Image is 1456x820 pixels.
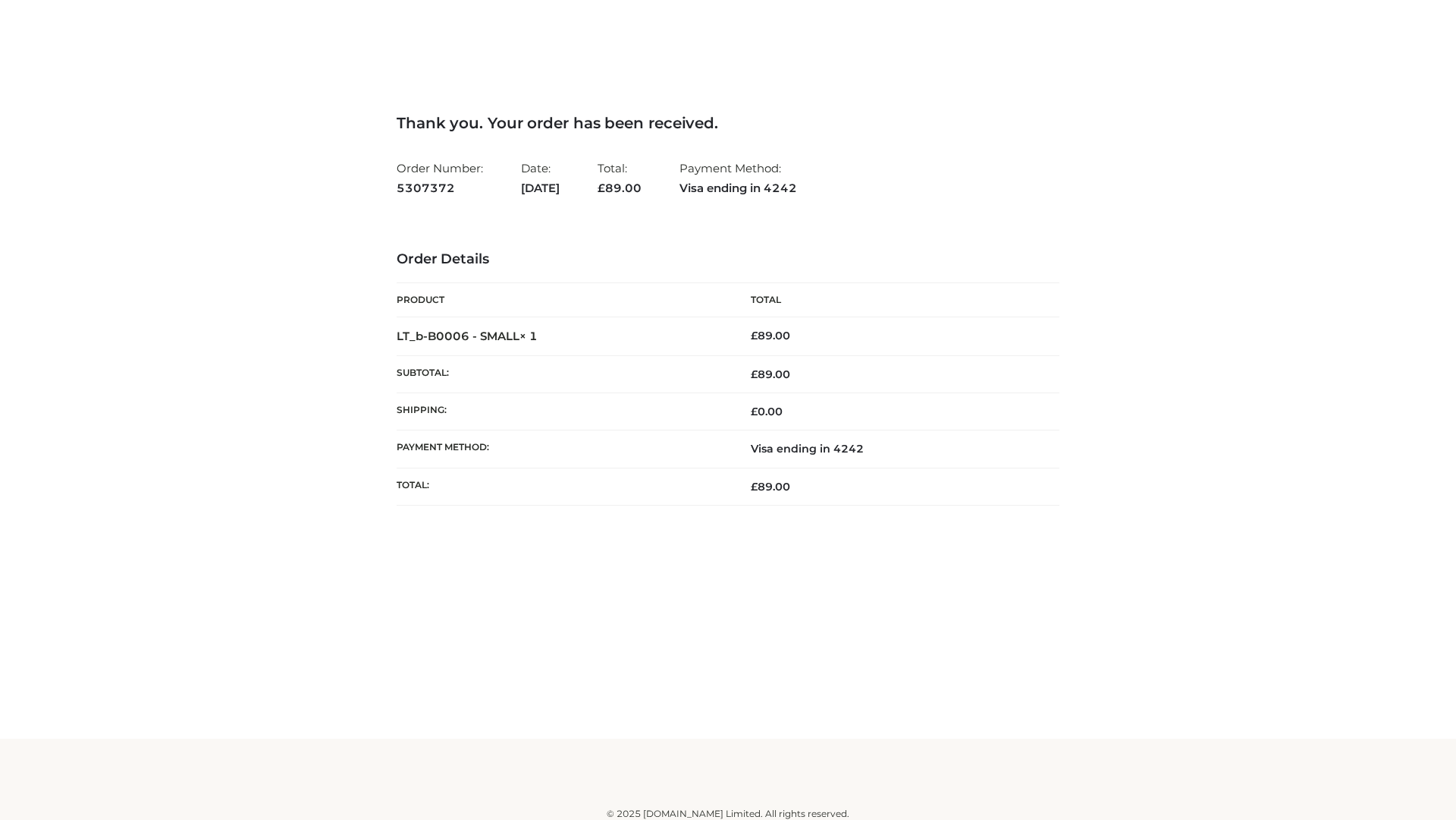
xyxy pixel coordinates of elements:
span: £ [751,367,758,381]
bdi: 89.00 [751,329,790,342]
li: Total: [598,155,642,201]
li: Date: [521,155,560,201]
strong: Visa ending in 4242 [679,178,797,198]
strong: × 1 [519,329,538,343]
strong: LT_b-B0006 - SMALL [397,329,538,343]
span: £ [598,181,605,195]
span: 89.00 [598,181,642,195]
th: Product [397,283,728,317]
bdi: 0.00 [751,405,783,418]
th: Subtotal: [397,355,728,393]
strong: 5307372 [397,178,483,198]
h3: Thank you. Your order has been received. [397,114,1059,132]
h3: Order Details [397,251,1059,268]
span: 89.00 [751,367,790,381]
span: £ [751,405,758,418]
th: Shipping: [397,393,728,430]
li: Order Number: [397,155,483,201]
span: £ [751,329,758,342]
li: Payment Method: [679,155,797,201]
th: Total [728,283,1059,317]
span: £ [751,480,758,494]
th: Payment method: [397,430,728,468]
span: 89.00 [751,480,790,494]
th: Total: [397,468,728,505]
td: Visa ending in 4242 [728,430,1059,468]
strong: [DATE] [521,178,560,198]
